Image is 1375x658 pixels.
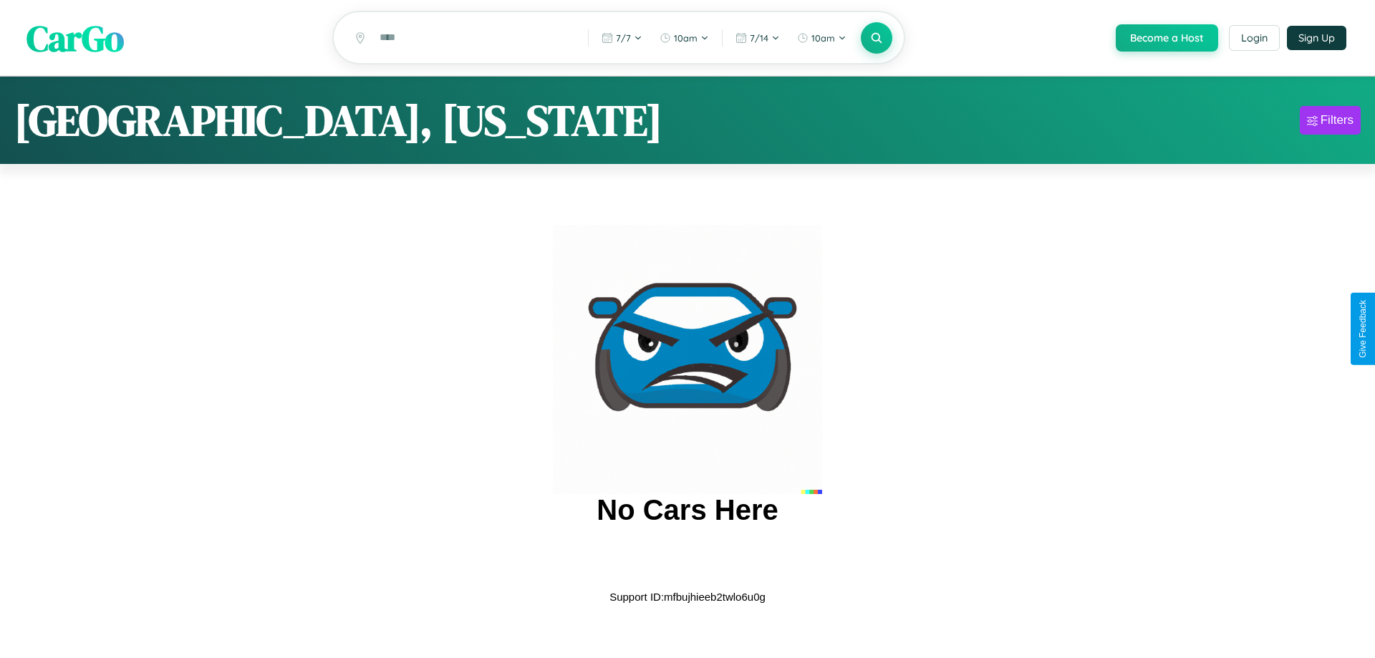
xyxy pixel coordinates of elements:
span: 10am [811,32,835,44]
button: 7/7 [594,26,650,49]
button: Filters [1300,106,1361,135]
button: 10am [652,26,716,49]
span: CarGo [26,13,124,62]
h1: [GEOGRAPHIC_DATA], [US_STATE] [14,91,662,150]
img: car [553,225,822,494]
div: Filters [1321,113,1354,127]
span: 7 / 7 [616,32,631,44]
div: Give Feedback [1358,300,1368,358]
button: Login [1229,25,1280,51]
span: 10am [674,32,698,44]
span: 7 / 14 [750,32,768,44]
button: 10am [790,26,854,49]
p: Support ID: mfbujhieeb2twlo6u0g [609,587,766,606]
button: Sign Up [1287,26,1346,50]
h2: No Cars Here [597,494,778,526]
button: 7/14 [728,26,787,49]
button: Become a Host [1116,24,1218,52]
